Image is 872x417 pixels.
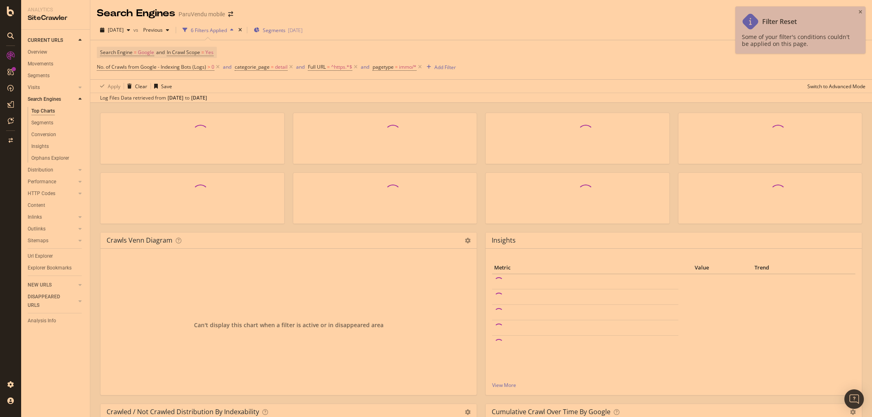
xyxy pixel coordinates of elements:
a: Top Charts [31,107,84,115]
button: 6 Filters Applied [179,24,237,37]
div: Apply [108,83,120,90]
span: = [271,63,274,70]
span: and [156,49,165,56]
div: [DATE] [191,94,207,102]
span: Google [138,47,154,58]
div: and [361,63,369,70]
h4: Crawls Venn Diagram [107,235,172,246]
i: Options [465,238,471,243]
button: Segments[DATE] [251,24,306,37]
button: Apply [97,80,120,93]
div: Outlinks [28,225,46,233]
span: Segments [263,27,286,34]
a: Inlinks [28,213,76,222]
a: Outlinks [28,225,76,233]
div: close toast [859,10,862,15]
span: Search Engine [100,49,133,56]
th: Value [678,262,711,274]
a: Url Explorer [28,252,84,261]
a: Visits [28,83,76,92]
div: and [223,63,231,70]
div: Search Engines [28,95,61,104]
div: Sitemaps [28,237,48,245]
div: Open Intercom Messenger [844,389,864,409]
div: Switch to Advanced Mode [807,83,865,90]
button: and [361,63,369,71]
span: No. of Crawls from Google - Indexing Bots (Logs) [97,63,206,70]
button: Previous [140,24,172,37]
a: CURRENT URLS [28,36,76,45]
a: Movements [28,60,84,68]
div: CURRENT URLS [28,36,63,45]
span: ^https.*$ [331,61,352,73]
div: Orphans Explorer [31,154,69,163]
div: Insights [31,142,49,151]
span: > [207,63,210,70]
button: Add Filter [423,62,456,72]
div: Movements [28,60,53,68]
span: Yes [205,47,214,58]
span: = [201,49,204,56]
div: Performance [28,178,56,186]
span: vs [133,26,140,33]
div: Some of your filter's conditions couldn't be applied on this page. [742,33,851,47]
button: [DATE] [97,24,133,37]
div: [DATE] [288,27,303,34]
div: HTTP Codes [28,189,55,198]
button: Clear [124,80,147,93]
div: Visits [28,83,40,92]
button: and [296,63,305,71]
div: SiteCrawler [28,13,83,23]
a: Search Engines [28,95,76,104]
a: DISAPPEARED URLS [28,293,76,310]
div: Segments [31,119,53,127]
span: = [134,49,137,56]
div: NEW URLS [28,281,52,289]
th: Metric [492,262,678,274]
a: Segments [28,72,84,80]
h4: Insights [492,235,516,246]
a: Explorer Bookmarks [28,264,84,272]
a: View More [492,382,855,389]
div: DISAPPEARED URLS [28,293,69,310]
div: Distribution [28,166,53,174]
div: Analytics [28,7,83,13]
div: Explorer Bookmarks [28,264,72,272]
a: NEW URLS [28,281,76,289]
span: immo/* [399,61,416,73]
div: times [237,26,244,34]
div: [DATE] [168,94,183,102]
div: Search Engines [97,7,175,20]
a: Insights [31,142,84,151]
span: Can't display this chart when a filter is active or in disappeared area [194,321,384,329]
a: Content [28,201,84,210]
i: Options [850,409,856,415]
a: Conversion [31,130,84,139]
div: ParuVendu mobile [179,10,225,18]
div: Url Explorer [28,252,53,261]
a: Segments [31,119,84,127]
span: = [395,63,398,70]
button: and [223,63,231,71]
span: = [327,63,330,70]
span: pagetype [373,63,394,70]
a: Performance [28,178,76,186]
div: Content [28,201,45,210]
a: Orphans Explorer [31,154,84,163]
div: Filter Reset [762,18,797,26]
div: arrow-right-arrow-left [228,11,233,17]
div: Analysis Info [28,317,56,325]
a: Sitemaps [28,237,76,245]
span: Previous [140,26,163,33]
button: Save [151,80,172,93]
div: and [296,63,305,70]
div: Conversion [31,130,56,139]
div: Clear [135,83,147,90]
a: Distribution [28,166,76,174]
div: Segments [28,72,50,80]
span: In Crawl Scope [167,49,200,56]
div: Add Filter [434,64,456,71]
a: Analysis Info [28,317,84,325]
div: Inlinks [28,213,42,222]
span: Full URL [308,63,326,70]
